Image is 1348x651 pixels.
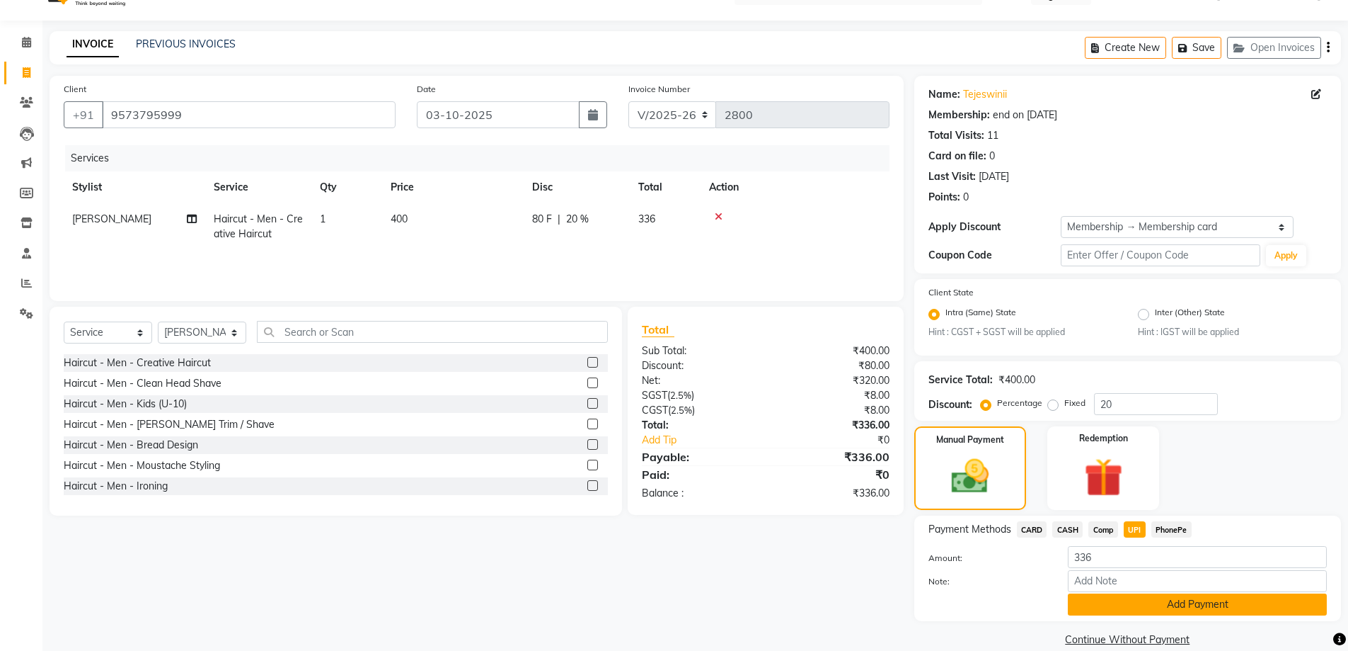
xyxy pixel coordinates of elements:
div: Sub Total: [631,344,766,358]
button: Add Payment [1068,594,1327,616]
div: Paid: [631,466,766,483]
span: Haircut - Men - Creative Haircut [214,213,303,240]
span: CARD [1017,521,1047,538]
label: Invoice Number [628,83,690,96]
span: UPI [1124,521,1146,538]
div: Name: [928,87,960,102]
small: Hint : CGST + SGST will be applied [928,326,1117,339]
span: 20 % [566,212,589,227]
div: Haircut - Men - Clean Head Shave [64,376,221,391]
div: Last Visit: [928,169,976,184]
button: Create New [1085,37,1166,59]
div: ₹8.00 [766,403,900,418]
span: [PERSON_NAME] [72,213,151,225]
label: Manual Payment [936,434,1004,446]
span: 80 F [532,212,552,227]
div: ₹80.00 [766,358,900,373]
div: Total: [631,418,766,433]
div: Haircut - Men - [PERSON_NAME] Trim / Shave [64,417,275,432]
label: Note: [918,575,1058,588]
div: Net: [631,373,766,388]
div: Coupon Code [928,248,1061,263]
div: ( ) [631,388,766,403]
span: 1 [320,213,326,225]
input: Search or Scan [257,321,608,343]
span: Payment Methods [928,522,1011,537]
a: Add Tip [631,433,788,448]
div: 11 [987,128,998,143]
input: Search by Name/Mobile/Email/Code [102,101,396,128]
th: Total [630,171,701,203]
span: 2.5% [670,390,691,401]
label: Intra (Same) State [945,306,1016,323]
th: Price [382,171,524,203]
span: CGST [642,404,668,417]
label: Fixed [1064,397,1085,409]
div: ₹320.00 [766,373,900,388]
div: Haircut - Men - Bread Design [64,438,198,453]
div: Haircut - Men - Moustache Styling [64,458,220,473]
span: 400 [391,213,408,225]
label: Inter (Other) State [1155,306,1225,323]
div: Services [65,145,900,171]
button: +91 [64,101,103,128]
div: Balance : [631,486,766,501]
th: Disc [524,171,630,203]
div: Card on file: [928,149,986,164]
div: Haircut - Men - Kids (U-10) [64,397,187,412]
span: 336 [638,213,655,225]
div: ₹336.00 [766,486,900,501]
div: end on [DATE] [993,108,1057,123]
th: Qty [311,171,382,203]
div: Service Total: [928,373,993,387]
div: ( ) [631,403,766,418]
img: _gift.svg [1072,453,1135,502]
div: ₹400.00 [998,373,1035,387]
span: | [558,212,560,227]
img: _cash.svg [940,455,1001,498]
th: Service [205,171,311,203]
div: Haircut - Men - Creative Haircut [64,356,211,370]
a: Tejeswinii [963,87,1007,102]
div: Discount: [928,397,972,412]
input: Amount [1068,546,1327,568]
span: CASH [1052,521,1083,538]
div: 0 [963,190,969,205]
button: Open Invoices [1227,37,1321,59]
input: Enter Offer / Coupon Code [1061,244,1260,266]
label: Percentage [997,397,1042,409]
div: [DATE] [979,169,1009,184]
label: Date [417,83,436,96]
div: Haircut - Men - Ironing [64,479,168,494]
div: Payable: [631,448,766,465]
span: PhonePe [1151,521,1192,538]
a: Continue Without Payment [917,633,1338,647]
span: Total [642,322,674,337]
label: Amount: [918,552,1058,565]
div: Membership: [928,108,990,123]
div: ₹8.00 [766,388,900,403]
span: 2.5% [671,404,692,416]
a: INVOICE [67,32,119,57]
div: Points: [928,190,960,205]
label: Redemption [1079,432,1128,445]
input: Add Note [1068,570,1327,592]
label: Client [64,83,86,96]
div: ₹0 [788,433,900,448]
span: Comp [1088,521,1118,538]
button: Apply [1266,245,1306,266]
div: ₹336.00 [766,418,900,433]
th: Stylist [64,171,205,203]
label: Client State [928,286,974,299]
th: Action [701,171,889,203]
small: Hint : IGST will be applied [1138,326,1327,339]
div: ₹400.00 [766,344,900,358]
div: Discount: [631,358,766,373]
button: Save [1172,37,1221,59]
div: Apply Discount [928,220,1061,234]
a: PREVIOUS INVOICES [136,38,236,50]
div: 0 [989,149,995,164]
div: Total Visits: [928,128,984,143]
div: ₹336.00 [766,448,900,465]
span: SGST [642,389,667,402]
